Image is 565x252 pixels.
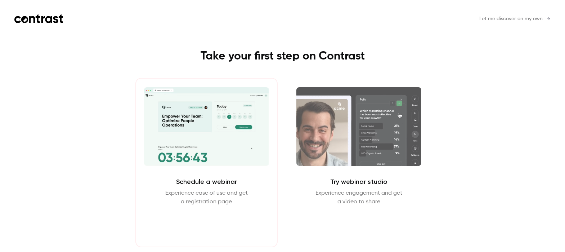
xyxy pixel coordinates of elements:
p: Experience ease of use and get a registration page [165,189,248,206]
button: Schedule webinar [176,215,237,232]
span: Let me discover on my own [479,15,543,23]
p: Experience engagement and get a video to share [315,189,402,206]
h2: Try webinar studio [330,177,387,186]
h2: Schedule a webinar [176,177,237,186]
h1: Take your first step on Contrast [121,49,444,63]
